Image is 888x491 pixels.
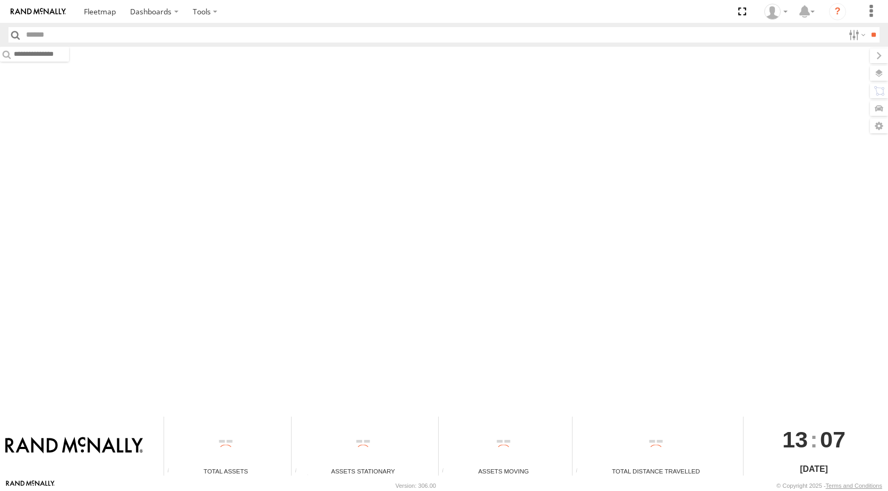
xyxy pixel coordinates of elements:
a: Visit our Website [6,480,55,491]
div: [DATE] [744,463,884,476]
div: Valeo Dash [761,4,791,20]
img: rand-logo.svg [11,8,66,15]
span: 07 [820,417,846,462]
div: Total Distance Travelled [573,467,739,476]
div: Assets Stationary [292,467,434,476]
div: Total number of assets current stationary. [292,468,308,476]
span: 13 [782,417,808,462]
div: Total number of Enabled Assets [164,468,180,476]
label: Search Filter Options [844,27,867,43]
img: Rand McNally [5,437,143,455]
div: Total Assets [164,467,287,476]
div: Assets Moving [439,467,568,476]
div: Total number of assets current in transit. [439,468,455,476]
div: Total distance travelled by all assets within specified date range and applied filters [573,468,588,476]
div: © Copyright 2025 - [776,482,882,489]
div: : [744,417,884,462]
div: Version: 306.00 [396,482,436,489]
i: ? [829,3,846,20]
label: Map Settings [870,118,888,133]
a: Terms and Conditions [826,482,882,489]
